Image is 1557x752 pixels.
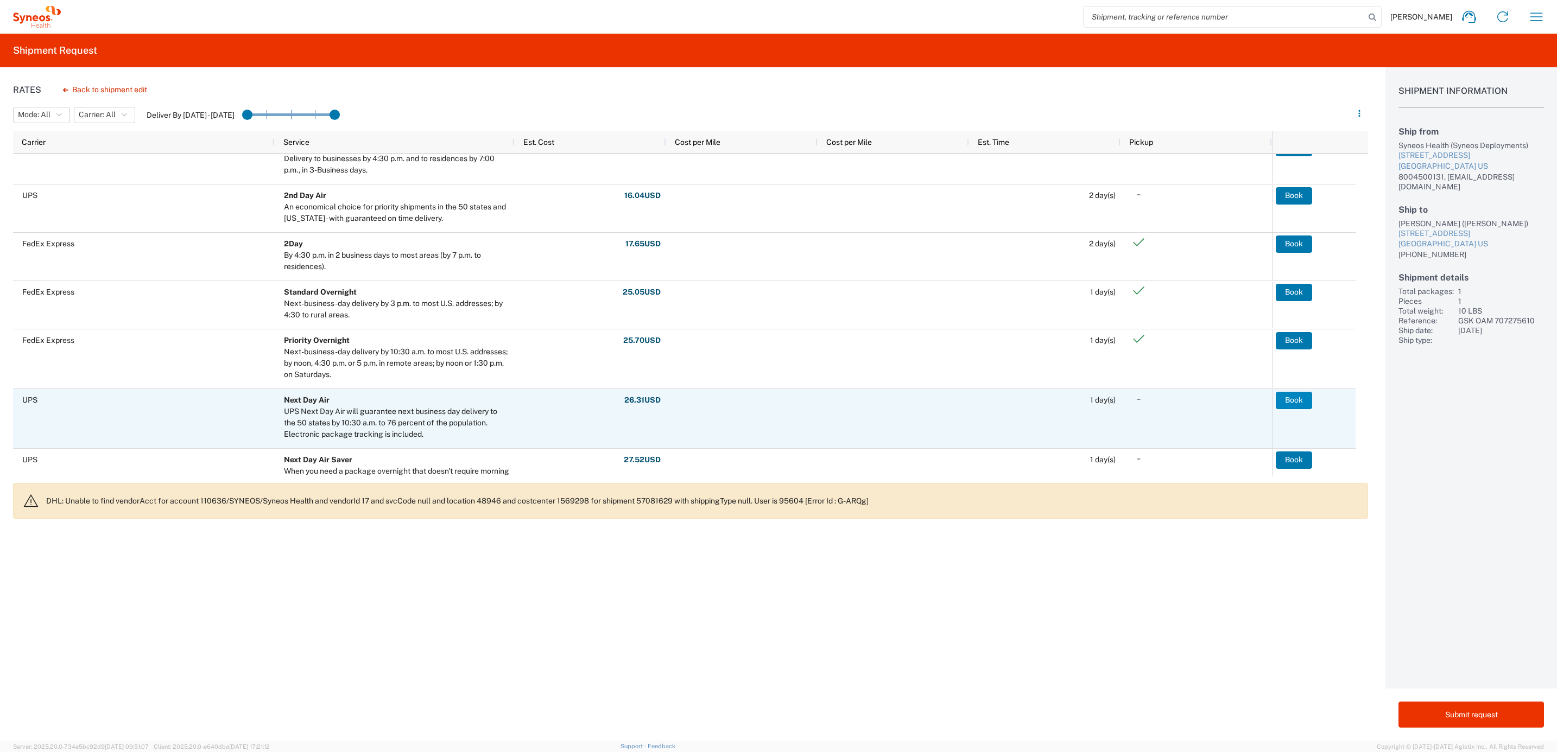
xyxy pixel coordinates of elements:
button: 25.70USD [623,332,661,349]
span: 2 day(s) [1089,239,1116,248]
div: Next-business-day delivery by 10:30 a.m. to most U.S. addresses; by noon, 4:30 p.m. or 5 p.m. in ... [284,346,510,380]
button: 16.04USD [624,187,661,205]
div: GSK OAM 707275610 [1458,316,1544,326]
strong: 27.52 USD [624,455,661,465]
span: 1 day(s) [1090,455,1116,464]
button: 17.65USD [625,235,661,253]
button: 26.31USD [624,392,661,409]
b: Next Day Air [284,396,330,404]
h2: Ship to [1398,205,1544,215]
span: FedEx Express [22,239,74,248]
button: 27.52USD [623,451,661,469]
div: Ship type: [1398,335,1454,345]
a: [STREET_ADDRESS][GEOGRAPHIC_DATA] US [1398,228,1544,250]
div: Ship date: [1398,326,1454,335]
b: Priority Overnight [284,336,350,345]
h2: Shipment details [1398,272,1544,283]
div: [PERSON_NAME] ([PERSON_NAME]) [1398,219,1544,228]
b: 2nd Day Air [284,191,326,200]
span: FedEx Express [22,336,74,345]
a: [STREET_ADDRESS][GEOGRAPHIC_DATA] US [1398,150,1544,171]
span: [DATE] 17:21:12 [229,743,270,750]
h1: Rates [13,85,41,95]
button: Mode: All [13,107,70,123]
span: Copyright © [DATE]-[DATE] Agistix Inc., All Rights Reserved [1377,742,1544,751]
div: Total packages: [1398,286,1454,296]
span: Est. Cost [523,138,554,146]
div: Syneos Health (Syneos Deployments) [1398,141,1544,150]
div: [PHONE_NUMBER] [1398,250,1544,259]
span: Carrier [22,138,46,146]
button: Back to shipment edit [54,80,156,99]
strong: 26.31 USD [624,395,661,405]
div: When you need a package overnight that doesn't require morning delivery, UPS features next-busine... [284,466,510,500]
h2: Ship from [1398,126,1544,137]
button: 25.05USD [622,284,661,301]
span: 1 day(s) [1090,288,1116,296]
span: Carrier: All [79,110,116,120]
div: [STREET_ADDRESS] [1398,150,1544,161]
h2: Shipment Request [13,44,97,57]
button: Book [1276,451,1312,469]
span: Pickup [1129,138,1153,146]
button: Submit request [1398,702,1544,728]
span: UPS [22,191,37,200]
span: UPS [22,455,37,464]
div: 1 [1458,286,1544,296]
strong: 25.70 USD [623,335,661,346]
div: Delivery to businesses by 4:30 p.m. and to residences by 7:00 p.m., in 3-Business days. [284,153,510,176]
button: Book [1276,332,1312,349]
span: 1 day(s) [1090,336,1116,345]
div: 1 [1458,296,1544,306]
a: Feedback [648,743,675,749]
span: Service [283,138,309,146]
b: 2Day [284,239,303,248]
strong: 25.05 USD [623,287,661,297]
div: Pieces [1398,296,1454,306]
input: Shipment, tracking or reference number [1084,7,1365,27]
a: Support [621,743,648,749]
span: [PERSON_NAME] [1390,12,1452,22]
span: Est. Time [978,138,1009,146]
span: UPS [22,396,37,404]
div: 8004500131, [EMAIL_ADDRESS][DOMAIN_NAME] [1398,172,1544,192]
span: Cost per Mile [826,138,872,146]
span: 1 day(s) [1090,396,1116,404]
span: Mode: All [18,110,50,120]
div: Reference: [1398,316,1454,326]
b: Standard Overnight [284,288,357,296]
b: Next Day Air Saver [284,455,352,464]
div: By 4:30 p.m. in 2 business days to most areas (by 7 p.m. to residences). [284,250,510,272]
button: Carrier: All [74,107,135,123]
p: DHL: Unable to find vendorAcct for account 110636/SYNEOS/Syneos Health and vendorId 17 and svcCod... [46,496,1359,506]
strong: 16.04 USD [624,190,661,201]
span: FedEx Express [22,288,74,296]
strong: 17.65 USD [625,239,661,249]
span: Client: 2025.20.0-e640dba [154,743,270,750]
div: [GEOGRAPHIC_DATA] US [1398,239,1544,250]
h1: Shipment Information [1398,86,1544,108]
label: Deliver By [DATE] - [DATE] [147,110,235,120]
div: UPS Next Day Air will guarantee next business day delivery to the 50 states by 10:30 a.m. to 76 p... [284,406,510,440]
div: [DATE] [1458,326,1544,335]
div: [GEOGRAPHIC_DATA] US [1398,161,1544,172]
button: Book [1276,187,1312,205]
button: Book [1276,284,1312,301]
span: [DATE] 09:51:07 [105,743,149,750]
div: Next-business-day delivery by 3 p.m. to most U.S. addresses; by 4:30 to rural areas. [284,298,510,321]
span: 2 day(s) [1089,191,1116,200]
div: Total weight: [1398,306,1454,316]
div: 10 LBS [1458,306,1544,316]
button: Book [1276,235,1312,253]
div: An economical choice for priority shipments in the 50 states and Puerto Rico - with guaranteed on... [284,201,510,224]
span: Server: 2025.20.0-734e5bc92d9 [13,743,149,750]
span: Cost per Mile [675,138,720,146]
div: [STREET_ADDRESS] [1398,228,1544,239]
button: Book [1276,392,1312,409]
